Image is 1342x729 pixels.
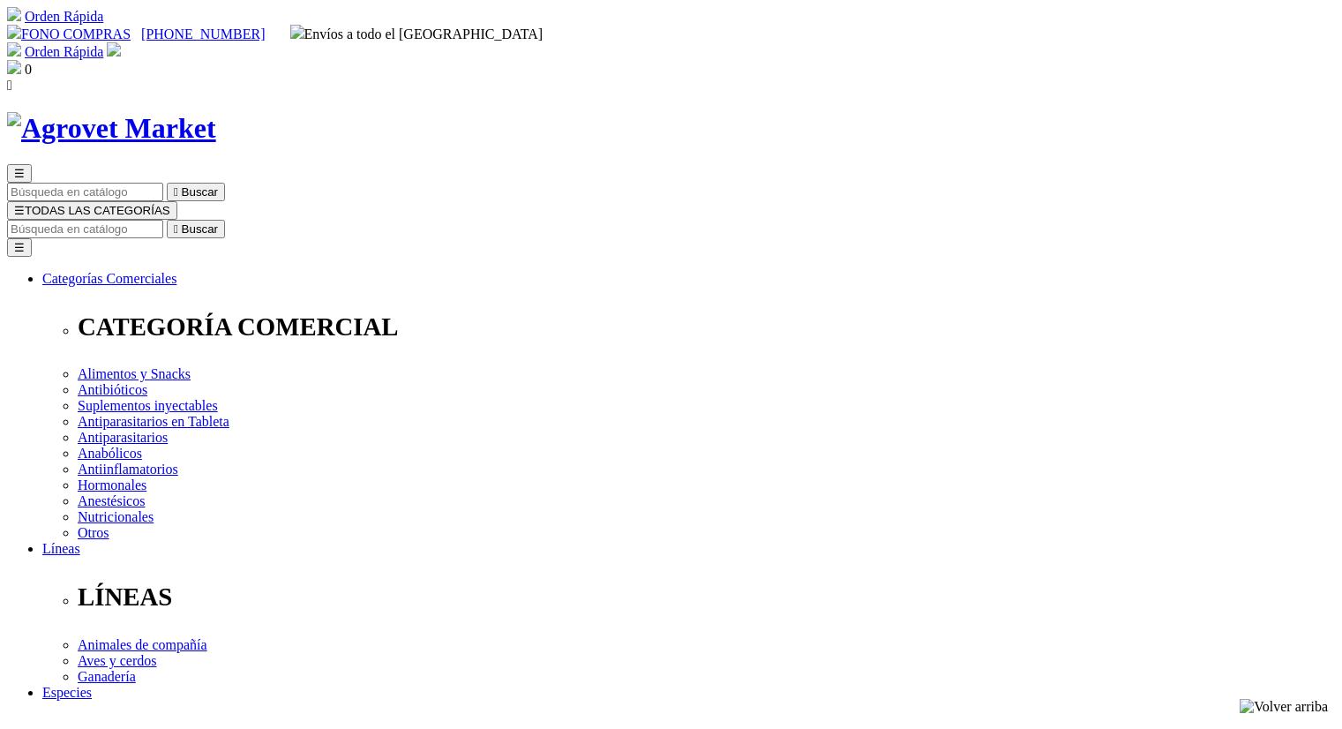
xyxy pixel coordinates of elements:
[78,509,154,524] a: Nutricionales
[78,669,136,684] a: Ganadería
[7,220,163,238] input: Buscar
[78,582,1335,612] p: LÍNEAS
[78,637,207,652] a: Animales de compañía
[78,312,1335,342] p: CATEGORÍA COMERCIAL
[78,462,178,477] a: Antiinflamatorios
[25,44,103,59] a: Orden Rápida
[167,183,225,201] button:  Buscar
[290,25,304,39] img: delivery-truck.svg
[42,541,80,556] a: Líneas
[14,204,25,217] span: ☰
[7,164,32,183] button: ☰
[107,44,121,59] a: Acceda a su cuenta de cliente
[7,112,216,145] img: Agrovet Market
[167,220,225,238] button:  Buscar
[78,414,229,429] a: Antiparasitarios en Tableta
[78,382,147,397] a: Antibióticos
[7,183,163,201] input: Buscar
[78,446,142,461] a: Anabólicos
[14,167,25,180] span: ☰
[78,398,218,413] a: Suplementos inyectables
[1240,699,1328,715] img: Volver arriba
[25,62,32,77] span: 0
[7,42,21,56] img: shopping-cart.svg
[78,430,168,445] a: Antiparasitarios
[7,201,177,220] button: ☰TODAS LAS CATEGORÍAS
[174,185,178,199] i: 
[42,271,176,286] a: Categorías Comerciales
[7,7,21,21] img: shopping-cart.svg
[107,42,121,56] img: user.svg
[174,222,178,236] i: 
[78,525,109,540] a: Otros
[42,685,92,700] a: Especies
[182,185,218,199] span: Buscar
[182,222,218,236] span: Buscar
[78,477,146,492] a: Hormonales
[78,653,156,668] a: Aves y cerdos
[78,366,191,381] a: Alimentos y Snacks
[7,238,32,257] button: ☰
[7,60,21,74] img: shopping-bag.svg
[7,26,131,41] a: FONO COMPRAS
[7,78,12,93] i: 
[7,25,21,39] img: phone.svg
[290,26,544,41] span: Envíos a todo el [GEOGRAPHIC_DATA]
[25,9,103,24] a: Orden Rápida
[141,26,265,41] a: [PHONE_NUMBER]
[78,493,145,508] a: Anestésicos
